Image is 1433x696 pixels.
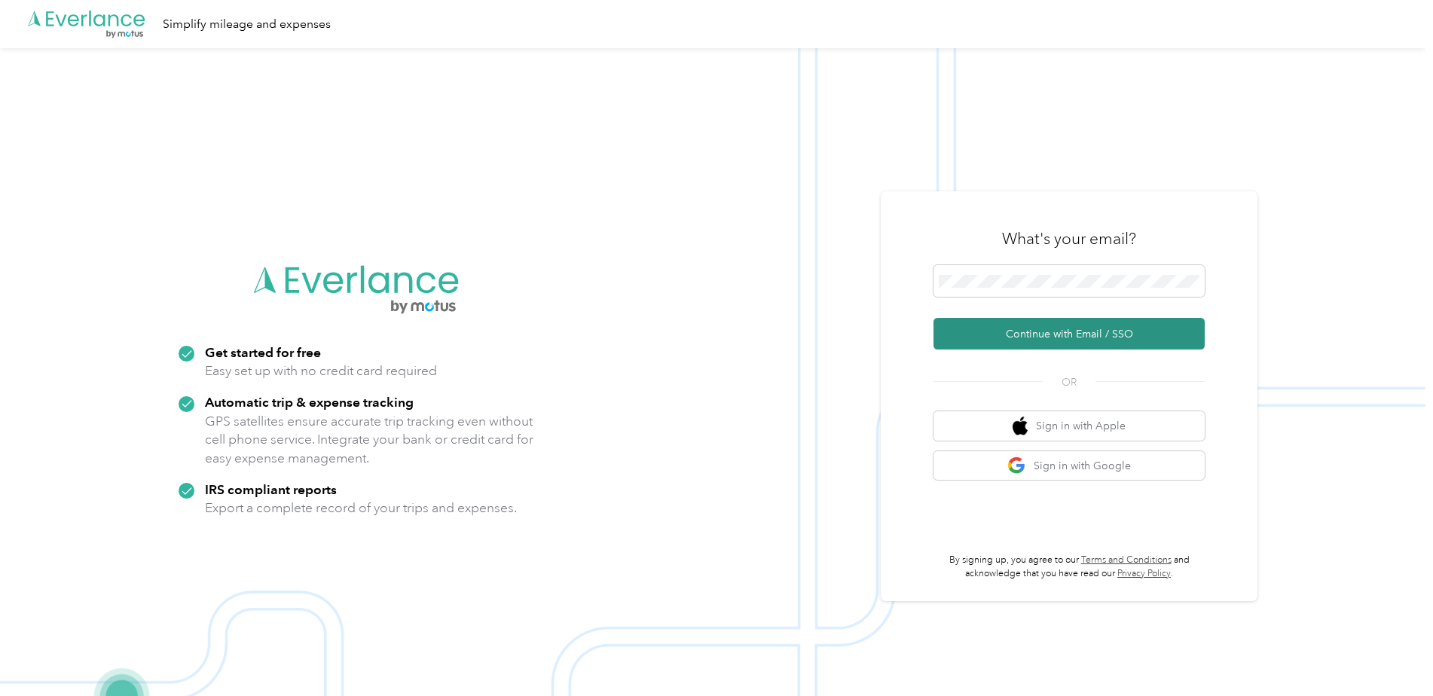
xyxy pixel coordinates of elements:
[1043,374,1095,390] span: OR
[1013,417,1028,435] img: apple logo
[1349,612,1433,696] iframe: Everlance-gr Chat Button Frame
[163,15,331,34] div: Simplify mileage and expenses
[205,394,414,410] strong: Automatic trip & expense tracking
[205,499,517,517] p: Export a complete record of your trips and expenses.
[933,411,1205,441] button: apple logoSign in with Apple
[205,481,337,497] strong: IRS compliant reports
[933,554,1205,580] p: By signing up, you agree to our and acknowledge that you have read our .
[933,318,1205,350] button: Continue with Email / SSO
[933,451,1205,481] button: google logoSign in with Google
[205,412,534,468] p: GPS satellites ensure accurate trip tracking even without cell phone service. Integrate your bank...
[1081,554,1172,566] a: Terms and Conditions
[205,362,437,380] p: Easy set up with no credit card required
[1002,228,1136,249] h3: What's your email?
[1007,456,1026,475] img: google logo
[205,344,321,360] strong: Get started for free
[1117,568,1171,579] a: Privacy Policy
